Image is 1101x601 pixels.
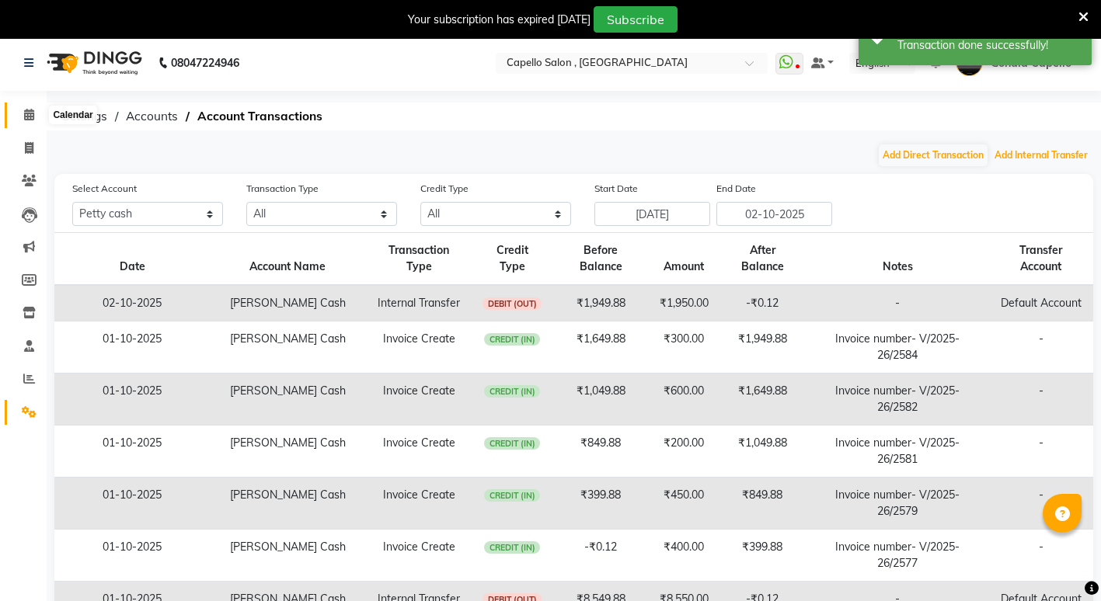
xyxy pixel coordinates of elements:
label: Credit Type [420,182,469,196]
td: ₹1,649.88 [718,373,807,426]
td: - [988,530,1093,582]
td: Invoice Create [365,373,472,426]
th: Transfer Account [988,233,1093,286]
th: Transaction Type [365,233,472,286]
td: ₹1,049.88 [552,373,650,426]
td: Invoice number- V/2025-26/2584 [807,321,988,373]
td: 02-10-2025 [54,285,210,321]
td: ₹1,949.88 [718,321,807,373]
td: ₹300.00 [650,321,718,373]
span: CREDIT (IN) [484,489,540,502]
div: Your subscription has expired [DATE] [408,12,591,28]
td: ₹399.88 [552,478,650,530]
th: Date [54,233,210,286]
th: Before Balance [552,233,650,286]
td: ₹1,649.88 [552,321,650,373]
td: Default Account [988,285,1093,321]
span: CREDIT (IN) [484,541,540,554]
td: 01-10-2025 [54,478,210,530]
label: Transaction Type [246,182,319,196]
span: CREDIT (IN) [484,437,540,450]
td: - [988,373,1093,426]
td: [PERSON_NAME] Cash [210,426,365,478]
td: Internal Transfer [365,285,472,321]
td: -₹0.12 [718,285,807,321]
span: Account Transactions [190,102,330,130]
td: ₹450.00 [650,478,718,530]
th: Amount [650,233,718,286]
td: -₹0.12 [552,530,650,582]
button: Subscribe [594,6,678,33]
th: Credit Type [472,233,552,286]
td: ₹1,949.88 [552,285,650,321]
td: ₹849.88 [552,426,650,478]
input: Start Date [594,202,710,226]
td: Invoice number- V/2025-26/2577 [807,530,988,582]
td: ₹399.88 [718,530,807,582]
td: [PERSON_NAME] Cash [210,321,365,373]
th: Account Name [210,233,365,286]
td: - [988,426,1093,478]
th: Notes [807,233,988,286]
td: ₹1,049.88 [718,426,807,478]
td: [PERSON_NAME] Cash [210,373,365,426]
td: ₹600.00 [650,373,718,426]
img: logo [40,41,146,85]
label: Start Date [594,182,638,196]
span: Accounts [118,102,186,130]
td: - [988,321,1093,373]
th: After Balance [718,233,807,286]
td: ₹849.88 [718,478,807,530]
td: 01-10-2025 [54,373,210,426]
div: Calendar [49,106,96,124]
td: Invoice number- V/2025-26/2581 [807,426,988,478]
span: DEBIT (OUT) [483,297,542,310]
td: Invoice number- V/2025-26/2582 [807,373,988,426]
td: Invoice Create [365,530,472,582]
td: - [988,478,1093,530]
td: 01-10-2025 [54,530,210,582]
span: CREDIT (IN) [484,333,540,346]
td: Invoice number- V/2025-26/2579 [807,478,988,530]
td: [PERSON_NAME] Cash [210,530,365,582]
input: End Date [716,202,832,226]
td: 01-10-2025 [54,426,210,478]
b: 08047224946 [171,41,239,85]
td: 01-10-2025 [54,321,210,373]
label: Select Account [72,182,137,196]
td: Invoice Create [365,426,472,478]
button: Add Internal Transfer [991,144,1092,166]
td: ₹200.00 [650,426,718,478]
td: Invoice Create [365,478,472,530]
td: Invoice Create [365,321,472,373]
label: End Date [716,182,756,196]
td: ₹400.00 [650,530,718,582]
td: [PERSON_NAME] Cash [210,285,365,321]
td: - [807,285,988,321]
span: CREDIT (IN) [484,385,540,398]
div: Transaction done successfully! [897,37,1080,54]
td: [PERSON_NAME] Cash [210,478,365,530]
button: Add Direct Transaction [879,144,988,166]
td: ₹1,950.00 [650,285,718,321]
